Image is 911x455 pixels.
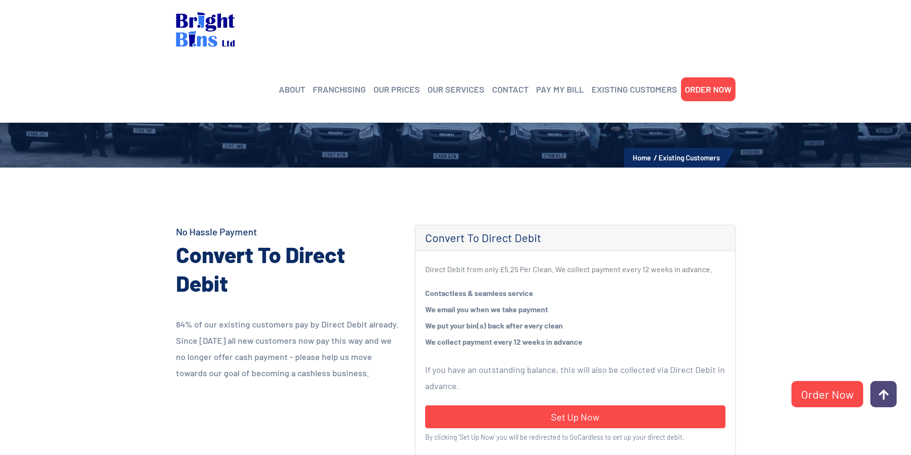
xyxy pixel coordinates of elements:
a: CONTACT [492,82,528,96]
li: Contactless & seamless service [425,285,725,301]
a: Home [633,153,651,162]
a: OUR SERVICES [428,82,484,96]
small: By clicking 'Set Up Now' you will be redirected to GoCardless to set up your direct debit. [425,433,684,441]
a: ABOUT [279,82,305,96]
h4: No Hassle Payment [176,225,401,238]
small: Direct Debit from only £5.25 Per Clean. We collect payment every 12 weeks in advance. [425,265,712,274]
li: Existing Customers [659,151,720,164]
li: We email you when we take payment [425,301,725,317]
p: If you have an outstanding balance, this will also be collected via Direct Debit in advance. [425,361,725,394]
li: We put your bin(s) back after every clean [425,317,725,334]
p: 84% of our existing customers pay by Direct Debit already. Since [DATE] all new customers now pay... [176,316,401,381]
a: PAY MY BILL [536,82,584,96]
a: Order Now [791,381,863,407]
a: OUR PRICES [373,82,420,96]
li: We collect payment every 12 weeks in advance [425,334,725,350]
a: Set Up Now [425,405,725,428]
a: FRANCHISING [313,82,366,96]
h4: Convert To Direct Debit [425,231,725,245]
h2: Convert To Direct Debit [176,240,401,297]
a: EXISTING CUSTOMERS [592,82,677,96]
a: ORDER NOW [685,82,732,96]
